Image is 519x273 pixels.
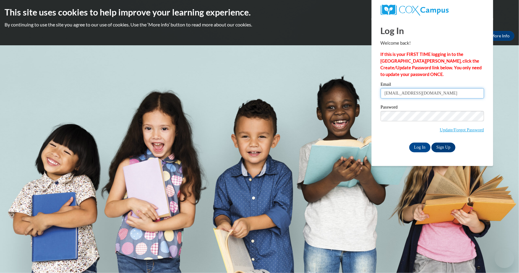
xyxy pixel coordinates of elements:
[381,105,484,111] label: Password
[381,82,484,88] label: Email
[381,24,484,37] h1: Log In
[381,5,484,16] a: COX Campus
[5,21,514,28] p: By continuing to use the site you agree to our use of cookies. Use the ‘More info’ button to read...
[440,127,484,132] a: Update/Forgot Password
[486,31,514,41] a: More Info
[431,143,455,152] a: Sign Up
[5,6,514,18] h2: This site uses cookies to help improve your learning experience.
[381,40,484,47] p: Welcome back!
[381,5,449,16] img: COX Campus
[495,249,514,268] iframe: Button to launch messaging window
[381,52,482,77] strong: If this is your FIRST TIME logging in to the [GEOGRAPHIC_DATA][PERSON_NAME], click the Create/Upd...
[409,143,431,152] input: Log In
